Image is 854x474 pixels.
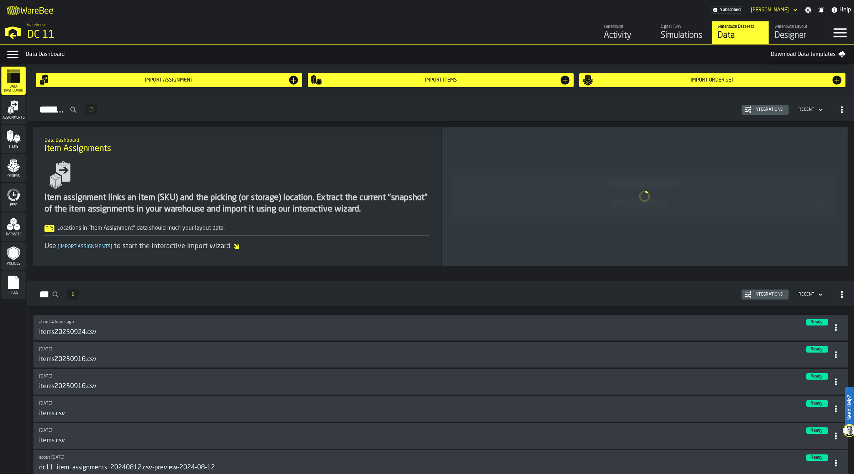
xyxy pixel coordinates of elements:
[811,455,822,460] span: Ready
[1,154,26,183] li: menu Orders
[594,77,831,83] div: Import Order Set
[839,6,851,14] span: Help
[765,47,851,62] a: Download Data templates
[1,125,26,153] li: menu Items
[27,96,854,121] h2: button-Assignments
[64,289,81,300] div: ButtonLoadMore-Load More-Prev-First-Last
[39,428,423,433] div: Updated: 1/8/2025, 8:19:27 AM Created: 1/8/2025, 8:18:48 AM
[1,271,26,299] li: menu Files
[775,24,820,29] div: Warehouse Layout
[751,7,789,13] div: DropdownMenuValue-Kim Jonsson
[72,292,74,297] span: 8
[752,107,786,112] div: Integrations
[718,24,763,29] div: Warehouse Datasets
[828,6,854,14] label: button-toggle-Help
[1,213,26,241] li: menu Datasets
[712,21,769,44] a: link-to-/wh/i/2e91095d-d0fa-471d-87cf-b9f7f81665fc/data
[711,6,742,14] a: link-to-/wh/i/2e91095d-d0fa-471d-87cf-b9f7f81665fc/settings/billing
[50,77,288,83] div: Import assignment
[1,291,26,295] span: Files
[39,347,423,352] div: Updated: 9/16/2025, 3:14:36 PM Created: 9/16/2025, 3:13:59 PM
[806,346,828,353] div: status-3 2
[806,373,828,380] div: status-3 2
[39,427,829,444] a: link-to-/wh/i/2e91095d-d0fa-471d-87cf-b9f7f81665fc/items/62688ba6-d550-443f-8f82-e452bb6da6e5
[655,21,712,44] a: link-to-/wh/i/2e91095d-d0fa-471d-87cf-b9f7f81665fc/simulations
[1,174,26,178] span: Orders
[598,21,655,44] a: link-to-/wh/i/2e91095d-d0fa-471d-87cf-b9f7f81665fc/feed/
[811,428,822,433] span: Ready
[806,400,828,407] div: status-3 2
[604,30,649,41] div: Activity
[1,242,26,270] li: menu Policies
[811,347,822,351] span: Ready
[56,244,114,249] span: Import Assignments
[39,464,215,472] h3: dc11_item_assignments_20240812.csv-preview-2024-08-12
[39,132,435,158] div: title-Item Assignments
[44,225,54,232] span: Tip:
[27,23,46,28] span: Warehouse
[44,192,429,215] div: Item assignment links an item (SKU) and the picking (or storage) location. Extract the current "s...
[806,319,828,325] div: status-3 2
[806,454,828,461] div: status-3 2
[1,67,26,95] li: menu Data Dashboard
[39,346,829,363] a: link-to-/wh/i/2e91095d-d0fa-471d-87cf-b9f7f81665fc/items/f8552df2-3b83-4ade-81e8-9405c41d7f0e
[1,96,26,124] li: menu Assignments
[1,116,26,120] span: Assignments
[718,30,763,41] div: Data
[39,454,829,472] a: link-to-/wh/i/2e91095d-d0fa-471d-87cf-b9f7f81665fc/items/04d9812e-b637-43ef-a817-d5798ac57662
[39,382,96,390] h3: items20250916.csv
[752,292,786,297] div: Integrations
[742,105,789,115] button: button-Integrations
[815,6,828,14] label: button-toggle-Notifications
[111,244,112,249] span: ]
[39,455,423,460] div: Updated: 8/12/2024, 1:41:28 PM Created: 8/12/2024, 1:40:59 PM
[3,47,23,62] label: button-toggle-Data Menu
[39,410,65,417] h3: items.csv
[39,400,829,417] a: link-to-/wh/i/2e91095d-d0fa-471d-87cf-b9f7f81665fc/items/4c1b0fa1-4b08-4cef-9db8-6a40ad0d4661
[39,374,423,379] div: Updated: 9/16/2025, 3:02:02 PM Created: 9/16/2025, 3:02:02 PM
[811,374,822,379] span: Ready
[39,355,96,363] h3: items20250916.csv
[27,28,219,41] div: DC 11
[33,127,441,266] div: ItemListCard-
[806,427,828,434] div: status-3 2
[720,7,740,12] span: Subscribed
[1,203,26,207] span: Feed
[748,6,799,14] div: DropdownMenuValue-Kim Jonsson
[39,437,65,444] h3: items.csv
[796,105,824,114] div: DropdownMenuValue-4
[44,241,429,251] div: Use to start the interactive import wizard.
[308,73,574,87] button: button-Import Items
[58,244,59,249] span: [
[802,6,815,14] label: button-toggle-Settings
[44,136,429,143] h2: Sub Title
[811,401,822,406] span: Ready
[711,6,742,14] div: Menu Subscription
[1,183,26,212] li: menu Feed
[775,30,820,41] div: Designer
[845,388,853,428] label: Need Help?
[442,127,848,266] div: ItemListCard-
[44,143,111,155] span: Item Assignments
[742,290,789,299] button: button-Integrations
[39,319,829,336] a: link-to-/wh/i/2e91095d-d0fa-471d-87cf-b9f7f81665fc/items/e40ad7ca-ac41-4b58-8bcc-59d6ab556319
[1,262,26,266] span: Policies
[27,281,854,306] h2: button-Items
[39,401,423,406] div: Updated: 9/15/2025, 9:37:58 PM Created: 9/15/2025, 9:37:58 PM
[36,73,302,87] button: button-Import assignment
[769,21,826,44] a: link-to-/wh/i/2e91095d-d0fa-471d-87cf-b9f7f81665fc/designer
[1,233,26,236] span: Datasets
[798,107,814,112] div: DropdownMenuValue-4
[826,21,854,44] label: button-toggle-Menu
[1,85,26,93] span: Data Dashboard
[39,320,423,325] div: Updated: 9/24/2025, 10:34:35 AM Created: 9/24/2025, 10:33:30 AM
[1,145,26,149] span: Items
[811,320,822,324] span: Ready
[82,104,100,115] div: ButtonLoadMore-Loading...-Prev-First-Last
[796,290,824,299] div: DropdownMenuValue-4
[44,224,429,233] div: Locations in "Item Assignment" data should much your layout data.
[579,73,845,87] button: button-Import Order Set
[322,77,560,83] div: Import Items
[39,373,829,390] a: link-to-/wh/i/2e91095d-d0fa-471d-87cf-b9f7f81665fc/items/98268c1f-ab34-4d0c-8940-b11435c85f8b
[661,30,706,41] div: Simulations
